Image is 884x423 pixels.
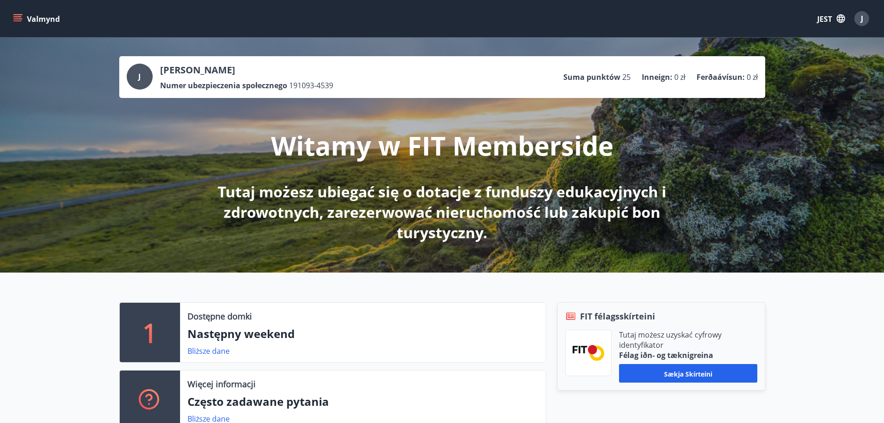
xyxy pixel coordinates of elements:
font: Valmynd [27,14,60,24]
font: 1 [142,315,157,350]
font: Sækja skírteini [664,369,712,378]
font: Numer ubezpieczenia społecznego [160,80,287,91]
font: : [742,72,745,82]
font: Tutaj możesz uzyskać cyfrowy identyfikator [619,330,722,350]
font: J [138,72,141,82]
font: 191093-4539 [289,80,333,91]
font: Suma punktów [563,72,620,82]
font: Witamy w FIT Memberside [271,128,613,163]
font: FIT félagsskírteini [580,311,655,322]
button: J [851,7,873,30]
font: Tutaj możesz ubiegać się o dotacje z funduszy edukacyjnych i zdrowotnych, zarezerwować nieruchomo... [218,182,666,242]
font: 0 zł [674,72,685,82]
font: : [670,72,672,82]
font: [PERSON_NAME] [160,64,235,76]
font: Dostępne domki [187,311,252,322]
font: 25 [622,72,631,82]
font: Bliższe dane [187,346,230,356]
button: Sækja skírteini [619,364,757,383]
button: menu [11,10,64,27]
font: Ferðaávísun [697,72,742,82]
font: Inneign [642,72,670,82]
font: Więcej informacji [187,378,256,390]
font: 0 zł [747,72,758,82]
font: Następny weekend [187,326,295,341]
font: Félag iðn- og tæknigreina [619,350,713,360]
font: J [861,13,863,24]
img: FPQVkF9lTnNbbaRSFyT17YYeljoOGk5m51IhT0bO.png [573,345,604,360]
font: Często zadawane pytania [187,394,329,409]
font: JEST [817,14,832,24]
button: JEST [813,10,849,27]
